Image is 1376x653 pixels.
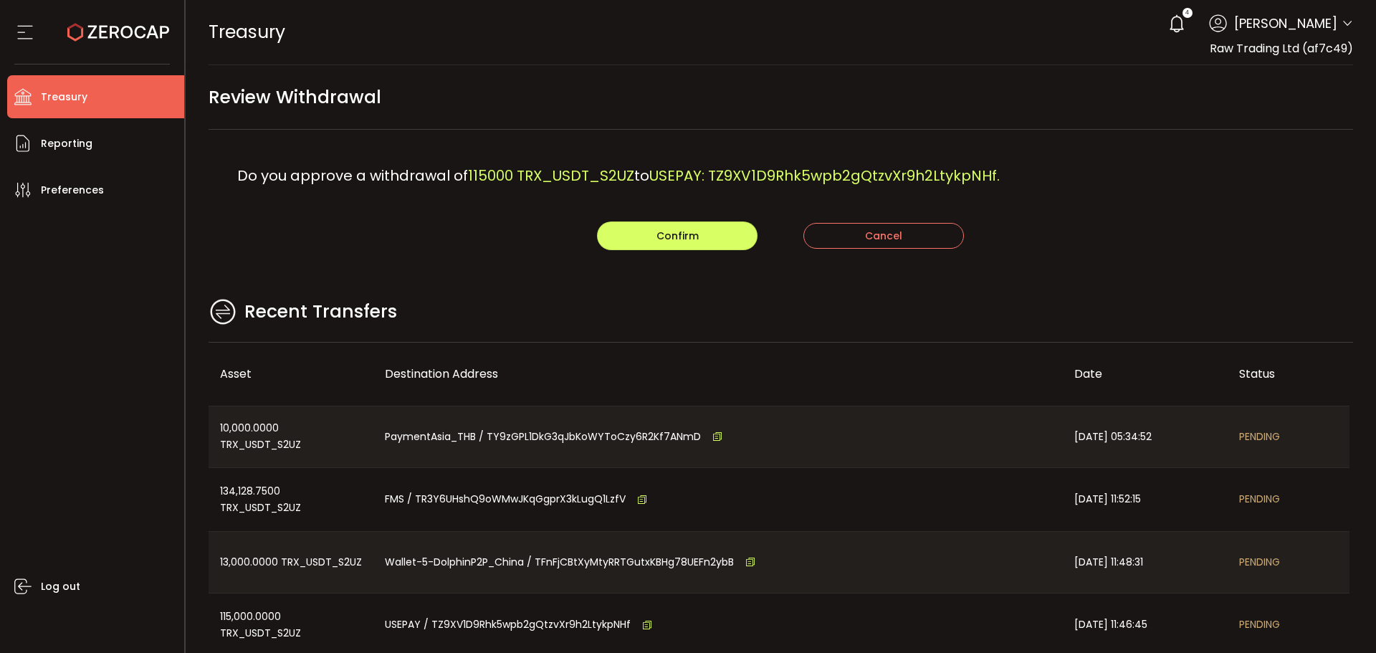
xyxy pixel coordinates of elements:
span: FMS / TR3Y6UHshQ9oWMwJKqGgprX3kLugQ1LzfV [385,491,626,507]
span: PENDING [1239,491,1280,507]
span: PENDING [1239,429,1280,445]
button: Confirm [597,221,758,250]
span: [PERSON_NAME] [1234,14,1337,33]
span: Review Withdrawal [209,81,381,113]
span: PaymentAsia_THB / TY9zGPL1DkG3qJbKoWYToCzy6R2Kf7ANmD [385,429,701,445]
div: 10,000.0000 TRX_USDT_S2UZ [209,406,373,468]
div: Asset [209,366,373,382]
span: USEPAY: TZ9XV1D9Rhk5wpb2gQtzvXr9h2LtykpNHf. [649,166,1000,186]
span: Confirm [656,229,699,243]
span: to [634,166,649,186]
span: Wallet-5-DolphinP2P_China / TFnFjCBtXyMtyRRTGutxKBHg78UEFn2ybB [385,554,734,571]
span: Do you approve a withdrawal of [237,166,468,186]
span: Reporting [41,133,92,154]
div: [DATE] 11:48:31 [1063,532,1228,594]
span: 115000 TRX_USDT_S2UZ [468,166,634,186]
button: Cancel [803,223,964,249]
span: Preferences [41,180,104,201]
div: Date [1063,366,1228,382]
div: 134,128.7500 TRX_USDT_S2UZ [209,468,373,531]
span: Recent Transfers [244,298,397,325]
span: USEPAY / TZ9XV1D9Rhk5wpb2gQtzvXr9h2LtykpNHf [385,616,631,633]
span: Cancel [865,229,902,243]
span: PENDING [1239,554,1280,571]
span: Raw Trading Ltd (af7c49) [1210,40,1353,57]
span: PENDING [1239,616,1280,633]
iframe: Chat Widget [1304,584,1376,653]
div: Status [1228,366,1349,382]
div: [DATE] 11:52:15 [1063,468,1228,531]
span: Log out [41,576,80,597]
div: [DATE] 05:34:52 [1063,406,1228,468]
span: 4 [1185,8,1189,18]
div: 13,000.0000 TRX_USDT_S2UZ [209,532,373,594]
div: Destination Address [373,366,1063,382]
span: Treasury [209,19,285,44]
span: Treasury [41,87,87,108]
